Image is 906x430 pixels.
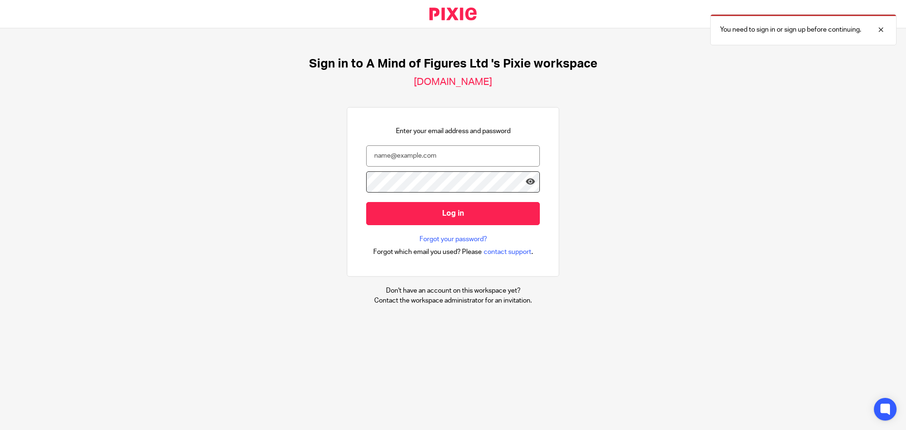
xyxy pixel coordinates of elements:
div: . [373,246,533,257]
span: Forgot which email you used? Please [373,247,482,257]
span: contact support [484,247,531,257]
a: Forgot your password? [419,235,487,244]
h1: Sign in to A Mind of Figures Ltd 's Pixie workspace [309,57,597,71]
p: Contact the workspace administrator for an invitation. [374,296,532,305]
p: Enter your email address and password [396,126,511,136]
p: You need to sign in or sign up before continuing. [720,25,861,34]
h2: [DOMAIN_NAME] [414,76,492,88]
input: name@example.com [366,145,540,167]
input: Log in [366,202,540,225]
p: Don't have an account on this workspace yet? [374,286,532,295]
